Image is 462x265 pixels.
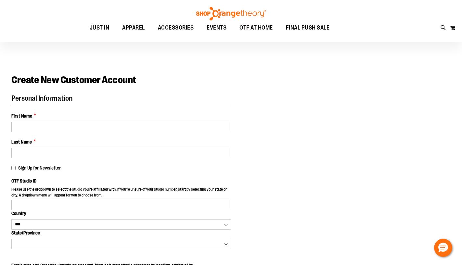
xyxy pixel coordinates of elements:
span: EVENTS [207,20,226,35]
a: OTF AT HOME [233,20,279,35]
span: Personal Information [11,94,72,102]
span: FINAL PUSH SALE [286,20,330,35]
span: OTF Studio ID [11,178,36,183]
p: Please use the dropdown to select the studio you're affiliated with. If you're unsure of your stu... [11,187,231,199]
img: Shop Orangetheory [195,7,267,20]
span: OTF AT HOME [239,20,273,35]
span: APPAREL [122,20,145,35]
span: ACCESSORIES [158,20,194,35]
a: JUST IN [83,20,116,35]
span: State/Province [11,230,40,235]
span: Create New Customer Account [11,74,136,85]
a: ACCESSORIES [151,20,200,35]
span: Last Name [11,139,32,145]
span: Sign Up for Newsletter [18,165,61,170]
span: JUST IN [90,20,109,35]
a: EVENTS [200,20,233,35]
button: Hello, have a question? Let’s chat. [434,239,452,257]
a: FINAL PUSH SALE [279,20,336,35]
span: Country [11,211,26,216]
a: APPAREL [116,20,151,35]
span: First Name [11,113,32,119]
